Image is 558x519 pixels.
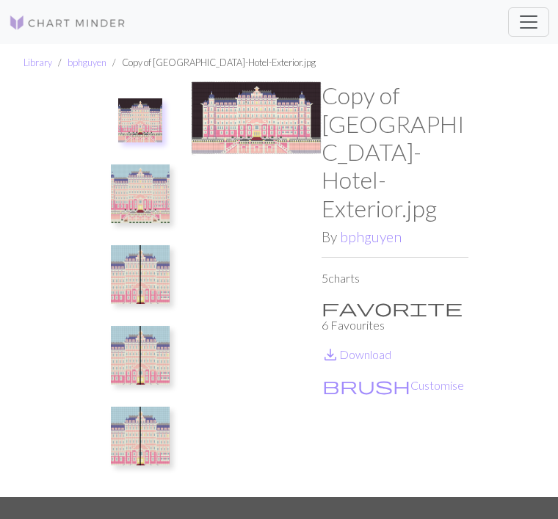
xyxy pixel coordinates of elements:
button: CustomiseCustomise [322,376,465,395]
a: bphguyen [340,228,402,245]
i: Favourite [322,299,463,316]
span: save_alt [322,344,339,365]
a: DownloadDownload [322,347,391,361]
img: GBHotel graph (copy) [111,245,170,304]
li: Copy of [GEOGRAPHIC_DATA]-Hotel-Exterior.jpg [106,56,316,70]
a: Library [23,57,52,68]
button: Toggle navigation [508,7,549,37]
h2: By [322,228,468,245]
img: gbhotel [118,98,162,142]
img: Logo [9,14,126,32]
span: brush [322,375,410,396]
i: Customise [322,377,410,394]
img: gbhotel [191,81,322,497]
p: 5 charts [322,269,468,287]
span: favorite [322,297,463,318]
a: bphguyen [68,57,106,68]
i: Download [322,346,339,363]
img: Copy of gbhotel [111,164,170,223]
img: Copy of GBHotel graph (copy) [111,407,170,465]
p: 6 Favourites [322,299,468,334]
img: Copy of GBHotel graph (copy) [111,326,170,385]
h1: Copy of [GEOGRAPHIC_DATA]-Hotel-Exterior.jpg [322,81,468,222]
